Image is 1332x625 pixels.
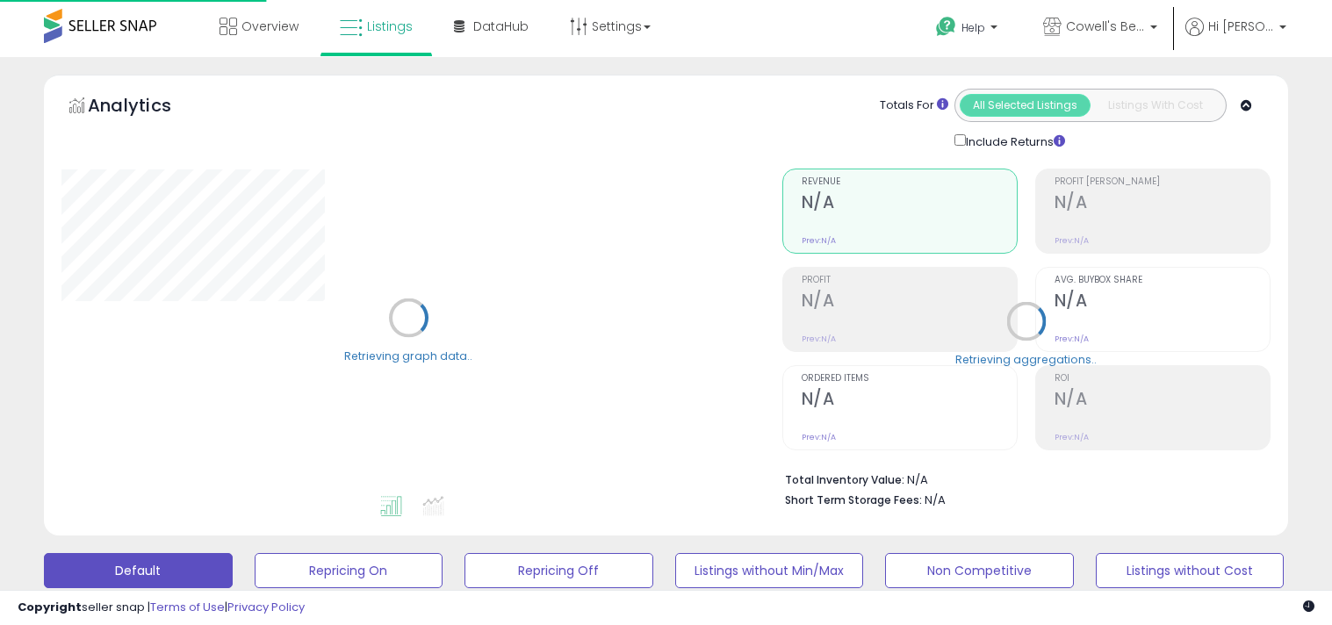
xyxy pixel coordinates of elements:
button: All Selected Listings [960,94,1091,117]
div: Include Returns [941,131,1086,151]
a: Terms of Use [150,599,225,615]
div: Retrieving aggregations.. [955,351,1097,367]
div: Retrieving graph data.. [344,348,472,363]
span: Listings [367,18,413,35]
button: Default [44,553,233,588]
button: Listings without Min/Max [675,553,864,588]
i: Get Help [935,16,957,38]
div: seller snap | | [18,600,305,616]
span: Hi [PERSON_NAME] [1208,18,1274,35]
button: Listings without Cost [1096,553,1285,588]
strong: Copyright [18,599,82,615]
a: Hi [PERSON_NAME] [1185,18,1286,57]
button: Repricing Off [464,553,653,588]
h5: Analytics [88,93,205,122]
span: DataHub [473,18,529,35]
span: Help [961,20,985,35]
a: Help [922,3,1015,57]
a: Privacy Policy [227,599,305,615]
div: Totals For [880,97,948,114]
button: Listings With Cost [1090,94,1220,117]
button: Repricing On [255,553,443,588]
button: Non Competitive [885,553,1074,588]
span: Overview [241,18,299,35]
span: Cowell's Beach N' Bikini [GEOGRAPHIC_DATA] [1066,18,1145,35]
